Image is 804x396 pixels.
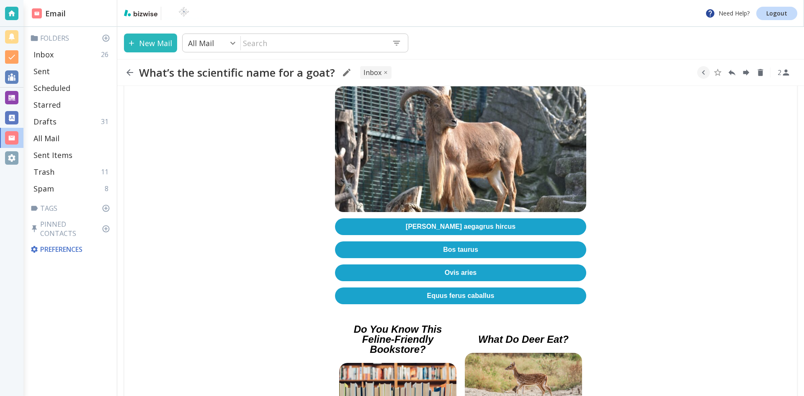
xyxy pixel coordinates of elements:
[241,34,385,52] input: Search
[30,46,113,63] div: Inbox26
[705,8,750,18] p: Need Help?
[30,180,113,197] div: Spam8
[124,34,177,52] button: New Mail
[766,10,787,16] p: Logout
[756,7,797,20] a: Logout
[30,34,113,43] p: Folders
[33,167,54,177] p: Trash
[105,184,112,193] p: 8
[30,245,112,254] p: Preferences
[754,66,767,79] button: Delete
[33,100,61,110] p: Starred
[101,167,112,176] p: 11
[28,241,113,257] div: Preferences
[30,130,113,147] div: All Mail
[101,50,112,59] p: 26
[32,8,42,18] img: DashboardSidebarEmail.svg
[33,66,50,76] p: Sent
[30,204,113,213] p: Tags
[33,150,72,160] p: Sent Items
[778,68,781,77] p: 2
[165,7,203,20] img: BioTech International
[30,63,113,80] div: Sent
[33,116,57,127] p: Drafts
[33,184,54,194] p: Spam
[33,49,54,60] p: Inbox
[33,133,59,143] p: All Mail
[30,163,113,180] div: Trash11
[139,66,335,79] h2: What’s the scientific name for a goat?
[726,66,738,79] button: Reply
[32,8,66,19] h2: Email
[33,83,70,93] p: Scheduled
[188,38,214,48] p: All Mail
[30,113,113,130] div: Drafts31
[30,147,113,163] div: Sent Items
[124,10,157,16] img: bizwise
[740,66,752,79] button: Forward
[30,220,113,238] p: Pinned Contacts
[774,62,794,83] button: See Participants
[30,80,113,96] div: Scheduled
[30,96,113,113] div: Starred
[101,117,112,126] p: 31
[363,68,381,77] p: INBOX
